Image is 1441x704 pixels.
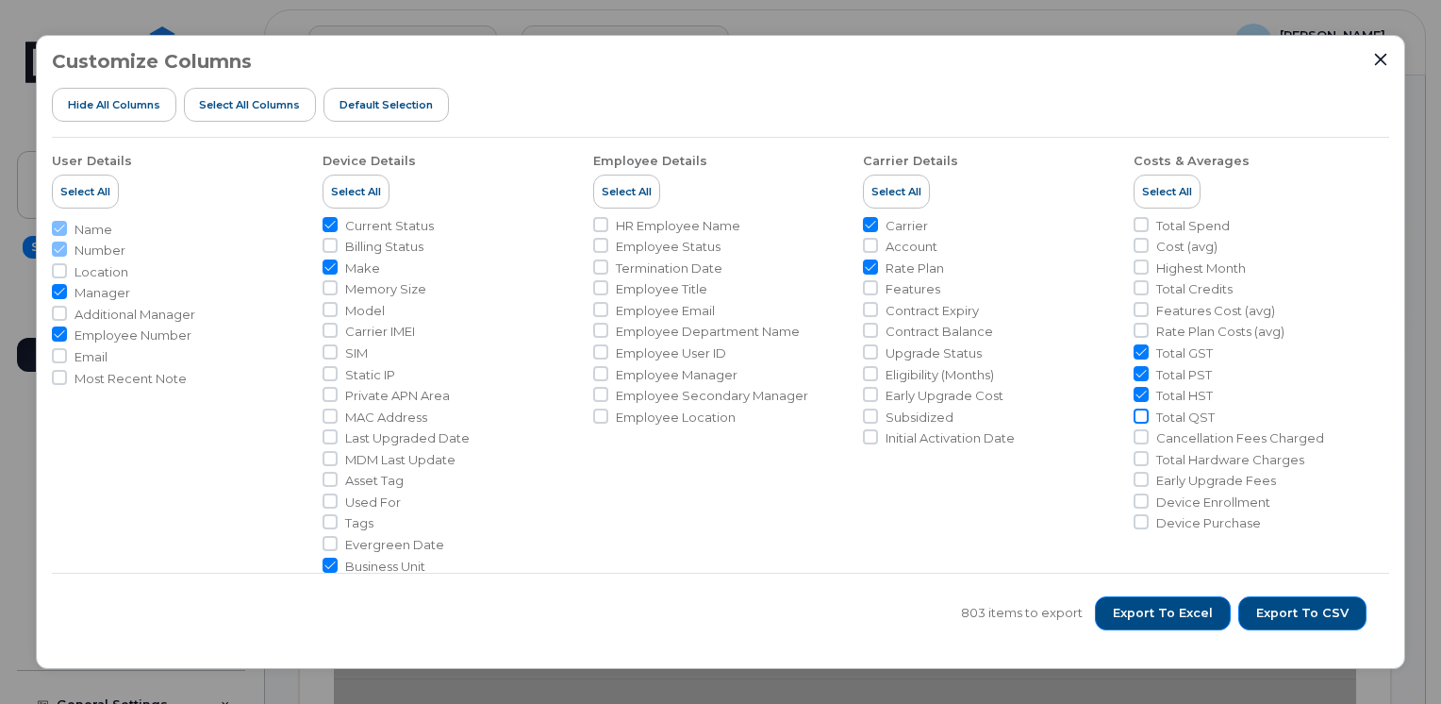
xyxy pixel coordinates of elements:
[593,175,660,209] button: Select All
[1156,514,1261,532] span: Device Purchase
[1156,260,1246,277] span: Highest Month
[75,327,191,344] span: Employee Number
[345,302,385,320] span: Model
[1134,153,1250,170] div: Costs & Averages
[52,153,132,170] div: User Details
[199,97,300,112] span: Select all Columns
[323,153,416,170] div: Device Details
[1156,494,1270,511] span: Device Enrollment
[863,175,930,209] button: Select All
[345,387,450,405] span: Private APN Area
[75,370,187,388] span: Most Recent Note
[1156,238,1217,256] span: Cost (avg)
[593,153,707,170] div: Employee Details
[1156,366,1212,384] span: Total PST
[345,344,368,362] span: SIM
[1156,217,1230,235] span: Total Spend
[616,387,808,405] span: Employee Secondary Manager
[52,88,176,122] button: Hide All Columns
[886,387,1003,405] span: Early Upgrade Cost
[1156,302,1275,320] span: Features Cost (avg)
[345,558,494,576] span: Business Unit
[60,184,110,199] span: Select All
[345,494,401,511] span: Used For
[1142,184,1192,199] span: Select All
[886,344,982,362] span: Upgrade Status
[345,217,434,235] span: Current Status
[1156,472,1276,490] span: Early Upgrade Fees
[1156,429,1324,447] span: Cancellation Fees Charged
[345,323,415,341] span: Carrier IMEI
[886,280,940,298] span: Features
[1095,596,1231,630] button: Export to Excel
[886,366,994,384] span: Eligibility (Months)
[616,280,707,298] span: Employee Title
[961,604,1083,622] span: 803 items to export
[886,238,937,256] span: Account
[616,409,736,427] span: Employee Location
[323,175,389,209] button: Select All
[1134,175,1201,209] button: Select All
[886,302,979,320] span: Contract Expiry
[345,260,380,277] span: Make
[616,217,740,235] span: HR Employee Name
[75,306,195,324] span: Additional Manager
[340,97,433,112] span: Default Selection
[345,280,426,298] span: Memory Size
[1156,451,1304,469] span: Total Hardware Charges
[52,175,119,209] button: Select All
[68,97,160,112] span: Hide All Columns
[345,366,395,384] span: Static IP
[184,88,317,122] button: Select all Columns
[1113,605,1213,622] span: Export to Excel
[871,184,921,199] span: Select All
[345,472,404,490] span: Asset Tag
[616,238,720,256] span: Employee Status
[886,429,1015,447] span: Initial Activation Date
[616,344,726,362] span: Employee User ID
[616,323,800,341] span: Employee Department Name
[1156,323,1284,341] span: Rate Plan Costs (avg)
[75,284,130,302] span: Manager
[1156,280,1233,298] span: Total Credits
[886,260,944,277] span: Rate Plan
[886,409,953,427] span: Subsidized
[1372,51,1389,68] button: Close
[1238,596,1366,630] button: Export to CSV
[52,51,252,72] h3: Customize Columns
[616,366,737,384] span: Employee Manager
[75,263,128,281] span: Location
[886,323,993,341] span: Contract Balance
[863,153,958,170] div: Carrier Details
[345,451,455,469] span: MDM Last Update
[323,88,449,122] button: Default Selection
[1156,387,1213,405] span: Total HST
[886,217,928,235] span: Carrier
[1156,409,1215,427] span: Total QST
[616,260,722,277] span: Termination Date
[345,429,470,447] span: Last Upgraded Date
[331,184,381,199] span: Select All
[1256,605,1349,622] span: Export to CSV
[345,238,423,256] span: Billing Status
[616,302,715,320] span: Employee Email
[75,221,112,239] span: Name
[602,184,652,199] span: Select All
[345,514,373,532] span: Tags
[1156,344,1213,362] span: Total GST
[345,536,444,554] span: Evergreen Date
[345,409,427,427] span: MAC Address
[75,348,108,366] span: Email
[75,242,125,260] span: Number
